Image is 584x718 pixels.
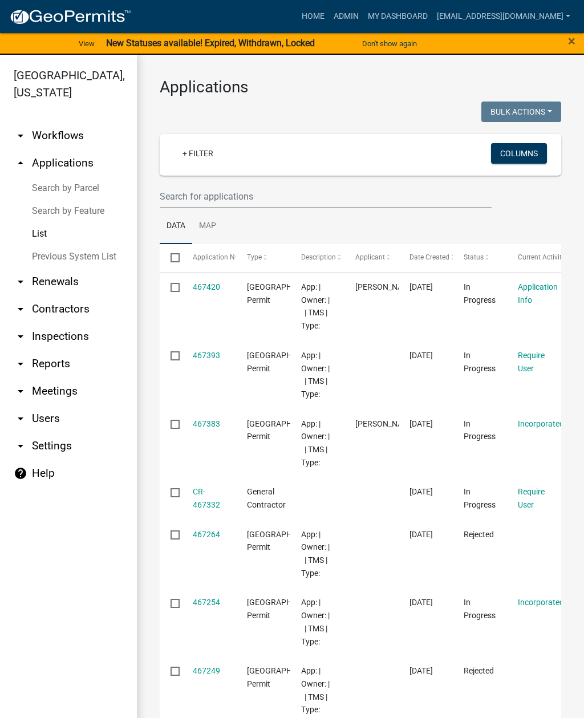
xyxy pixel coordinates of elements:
[507,244,561,271] datatable-header-cell: Current Activity
[193,253,255,261] span: Application Number
[491,143,547,164] button: Columns
[301,253,336,261] span: Description
[247,351,324,373] span: Jasper County Building Permit
[193,282,220,291] a: 467420
[247,253,262,261] span: Type
[14,156,27,170] i: arrow_drop_up
[247,282,324,305] span: Jasper County Building Permit
[160,185,492,208] input: Search for applications
[247,419,324,441] span: Jasper County Building Permit
[192,208,223,245] a: Map
[106,38,315,48] strong: New Statuses available! Expired, Withdrawn, Locked
[193,666,220,675] a: 467249
[247,530,324,552] span: Jasper County Building Permit
[409,419,433,428] span: 08/21/2025
[14,439,27,453] i: arrow_drop_down
[14,467,27,480] i: help
[160,244,181,271] datatable-header-cell: Select
[432,6,575,27] a: [EMAIL_ADDRESS][DOMAIN_NAME]
[355,253,385,261] span: Applicant
[409,282,433,291] span: 08/21/2025
[236,244,290,271] datatable-header-cell: Type
[464,598,496,620] span: In Progress
[409,253,449,261] span: Date Created
[344,244,399,271] datatable-header-cell: Applicant
[409,351,433,360] span: 08/21/2025
[481,102,561,122] button: Bulk Actions
[464,253,484,261] span: Status
[301,666,330,714] span: App: | Owner: | | TMS | Type:
[247,487,286,509] span: General Contractor
[568,33,575,49] span: ×
[518,253,565,261] span: Current Activity
[301,351,330,399] span: App: | Owner: | | TMS | Type:
[363,6,432,27] a: My Dashboard
[181,244,236,271] datatable-header-cell: Application Number
[74,34,99,53] a: View
[297,6,329,27] a: Home
[518,351,545,373] a: Require User
[355,419,416,428] span: Skye Sciannamea
[464,282,496,305] span: In Progress
[301,598,330,646] span: App: | Owner: | | TMS | Type:
[193,419,220,428] a: 467383
[355,282,416,291] span: Preston Parfitt
[301,530,330,578] span: App: | Owner: | | TMS | Type:
[409,530,433,539] span: 08/21/2025
[14,384,27,398] i: arrow_drop_down
[173,143,222,164] a: + Filter
[14,302,27,316] i: arrow_drop_down
[14,412,27,425] i: arrow_drop_down
[409,487,433,496] span: 08/21/2025
[464,419,496,441] span: In Progress
[464,530,494,539] span: Rejected
[568,34,575,48] button: Close
[160,78,561,97] h3: Applications
[14,357,27,371] i: arrow_drop_down
[14,129,27,143] i: arrow_drop_down
[290,244,344,271] datatable-header-cell: Description
[329,6,363,27] a: Admin
[301,419,330,467] span: App: | Owner: | | TMS | Type:
[518,598,564,607] a: Incorporated
[14,275,27,289] i: arrow_drop_down
[160,208,192,245] a: Data
[518,282,558,305] a: Application Info
[247,598,324,620] span: Jasper County Building Permit
[464,666,494,675] span: Rejected
[399,244,453,271] datatable-header-cell: Date Created
[518,487,545,509] a: Require User
[453,244,507,271] datatable-header-cell: Status
[409,666,433,675] span: 08/21/2025
[193,530,220,539] a: 467264
[358,34,421,53] button: Don't show again
[409,598,433,607] span: 08/21/2025
[247,666,324,688] span: Jasper County Building Permit
[14,330,27,343] i: arrow_drop_down
[193,598,220,607] a: 467254
[518,419,564,428] a: Incorporated
[193,487,220,509] a: CR-467332
[193,351,220,360] a: 467393
[464,351,496,373] span: In Progress
[301,282,330,330] span: App: | Owner: | | TMS | Type:
[464,487,496,509] span: In Progress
